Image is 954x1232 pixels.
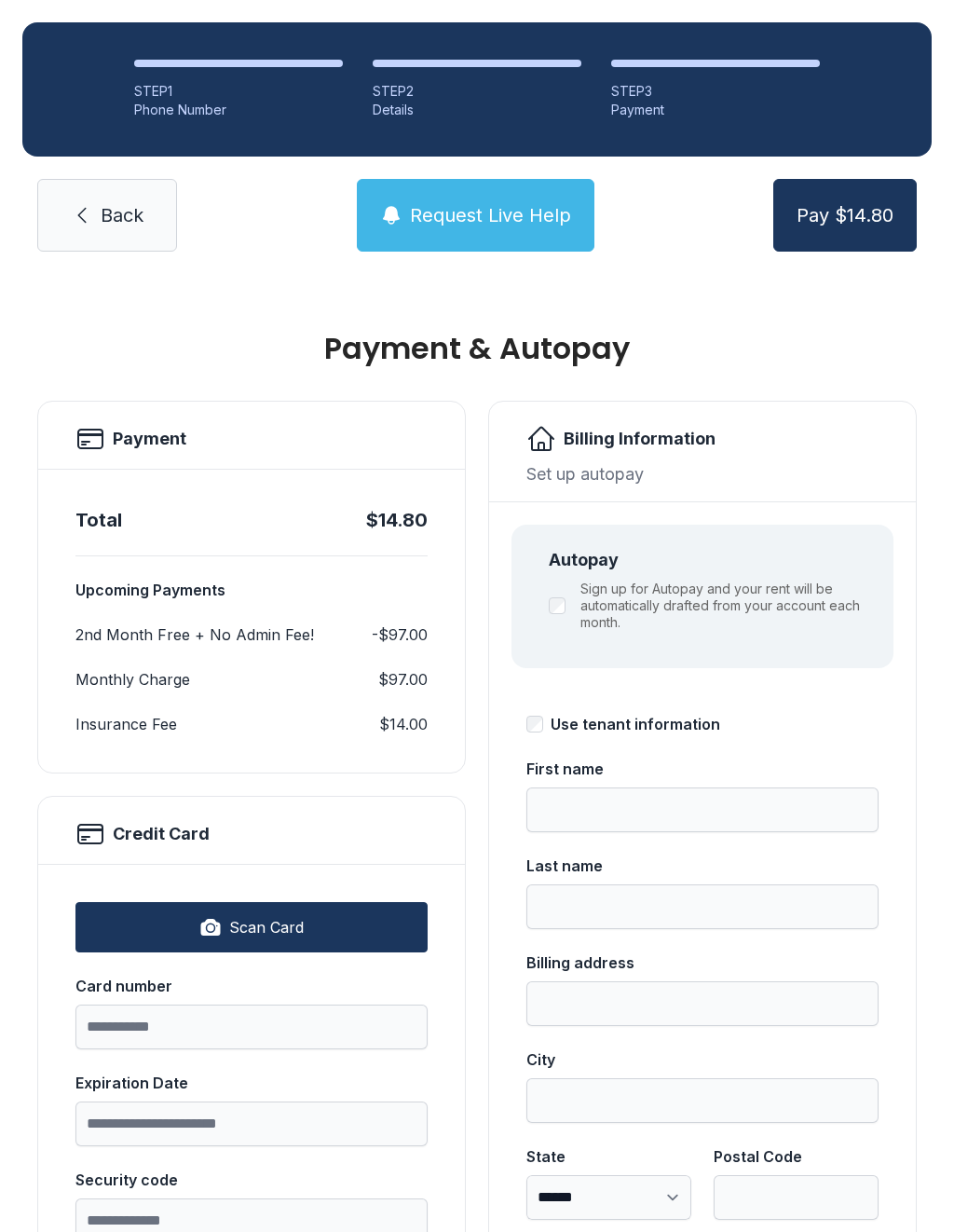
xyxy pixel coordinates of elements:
dt: Monthly Charge [75,668,190,691]
div: Card number [75,975,428,997]
div: Autopay [549,547,871,573]
input: Card number [75,1005,428,1049]
span: Pay $14.80 [797,202,893,228]
div: $14.80 [366,507,428,533]
div: First name [526,758,879,780]
div: City [526,1048,879,1071]
div: State [526,1145,691,1168]
input: Last name [526,884,879,929]
input: City [526,1078,879,1123]
dd: $97.00 [378,668,428,691]
div: STEP 1 [134,82,343,101]
span: Back [101,202,143,228]
input: Expiration Date [75,1102,428,1146]
dd: $14.00 [379,713,428,735]
input: Billing address [526,981,879,1026]
div: Postal Code [714,1145,879,1168]
h1: Payment & Autopay [37,334,917,363]
span: Scan Card [229,916,304,938]
h2: Billing Information [564,426,715,452]
input: Postal Code [714,1175,879,1220]
label: Sign up for Autopay and your rent will be automatically drafted from your account each month. [580,581,871,631]
div: Last name [526,855,879,877]
div: Phone Number [134,101,343,119]
div: STEP 3 [611,82,820,101]
div: Details [373,101,581,119]
dd: -$97.00 [372,623,428,646]
div: Use tenant information [551,713,720,735]
span: Request Live Help [410,202,571,228]
div: Expiration Date [75,1072,428,1094]
div: Set up autopay [526,461,879,486]
h2: Credit Card [113,821,210,847]
dt: 2nd Month Free + No Admin Fee! [75,623,314,646]
select: State [526,1175,691,1220]
div: Security code [75,1169,428,1191]
h2: Payment [113,426,186,452]
div: STEP 2 [373,82,581,101]
div: Total [75,507,122,533]
input: First name [526,787,879,832]
h3: Upcoming Payments [75,579,428,601]
dt: Insurance Fee [75,713,177,735]
div: Payment [611,101,820,119]
div: Billing address [526,951,879,974]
